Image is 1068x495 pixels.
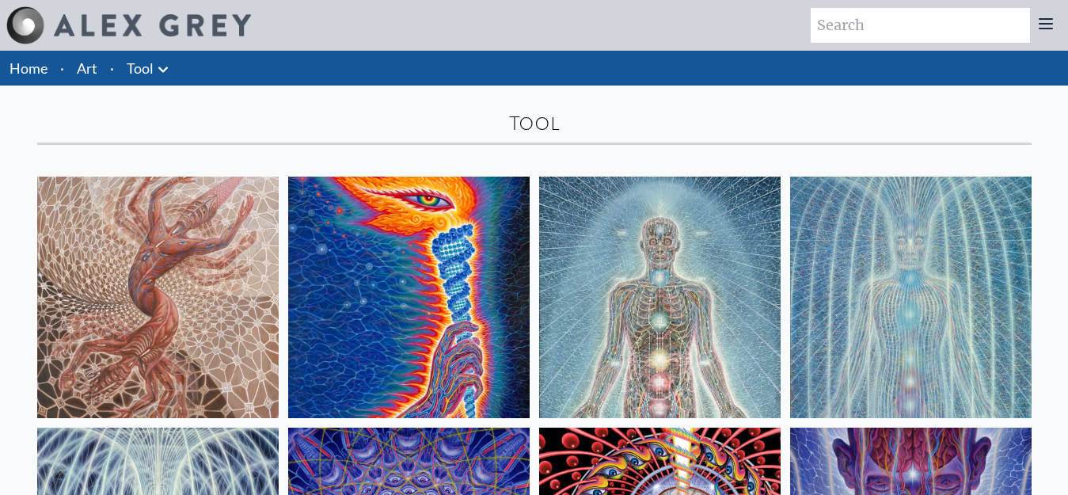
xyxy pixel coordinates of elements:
[10,59,48,77] a: Home
[127,57,154,79] a: Tool
[77,57,97,79] a: Art
[54,51,70,86] li: ·
[37,111,1032,136] div: Tool
[811,8,1030,43] input: Search
[104,51,120,86] li: ·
